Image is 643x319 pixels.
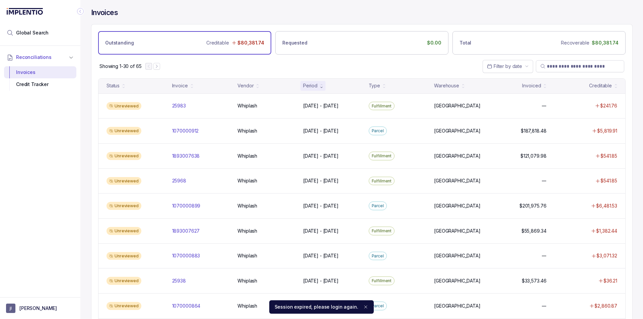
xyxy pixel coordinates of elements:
p: $201,975.76 [519,203,546,209]
p: $80,381.74 [237,39,264,46]
div: Collapse Icon [76,7,84,15]
p: Showing 1-30 of 65 [99,63,141,70]
p: [GEOGRAPHIC_DATA] [434,277,481,284]
p: — [542,252,547,259]
span: Global Search [16,29,49,36]
p: Whiplash [237,128,257,134]
div: Invoiced [522,82,541,89]
div: Unreviewed [106,277,141,285]
p: $55,869.34 [521,228,547,234]
p: Fulfillment [372,103,392,109]
div: Unreviewed [106,102,141,110]
p: $6,481.53 [596,203,617,209]
div: Unreviewed [106,177,141,185]
p: 1893007627 [172,228,200,234]
p: 25938 [172,277,186,284]
p: [GEOGRAPHIC_DATA] [434,177,481,184]
p: Whiplash [237,228,257,234]
p: 1070000912 [172,128,199,134]
div: Unreviewed [106,127,141,135]
p: Outstanding [105,39,134,46]
p: [GEOGRAPHIC_DATA] [434,128,481,134]
p: [DATE] - [DATE] [303,228,339,234]
p: Fulfillment [372,153,392,159]
div: Remaining page entries [99,63,141,70]
p: [DATE] - [DATE] [303,277,339,284]
p: 25968 [172,177,186,184]
div: Period [303,82,317,89]
p: Total [459,39,471,46]
div: Vendor [237,82,254,89]
p: Parcel [372,203,384,209]
p: $241.76 [600,102,617,109]
p: 1893007638 [172,153,200,159]
p: — [542,102,547,109]
p: Session expired, please login again. [275,304,358,310]
p: Creditable [206,39,229,46]
div: Unreviewed [106,227,141,235]
p: 25983 [172,102,186,109]
div: Credit Tracker [9,78,71,90]
p: $187,818.48 [521,128,546,134]
button: Reconciliations [4,50,76,65]
p: Requested [282,39,307,46]
div: Type [369,82,380,89]
p: [DATE] - [DATE] [303,177,339,184]
search: Date Range Picker [487,63,522,70]
p: Whiplash [237,102,257,109]
p: $5,819.91 [597,128,617,134]
div: Unreviewed [106,202,141,210]
p: — [542,177,547,184]
div: Unreviewed [106,252,141,260]
div: Warehouse [434,82,459,89]
p: $541.85 [600,153,617,159]
p: [DATE] - [DATE] [303,102,339,109]
p: [DATE] - [DATE] [303,128,339,134]
div: Creditable [589,82,612,89]
p: Fulfillment [372,228,392,234]
p: [DATE] - [DATE] [303,252,339,259]
p: 1070000883 [172,252,200,259]
p: Parcel [372,128,384,134]
p: [GEOGRAPHIC_DATA] [434,102,481,109]
span: Filter by date [494,63,522,69]
p: Fulfillment [372,277,392,284]
div: Status [106,82,120,89]
p: Whiplash [237,277,257,284]
p: $36.21 [603,277,617,284]
div: Invoice [172,82,188,89]
p: [GEOGRAPHIC_DATA] [434,153,481,159]
p: $3,071.32 [596,252,617,259]
p: Parcel [372,253,384,259]
p: [GEOGRAPHIC_DATA] [434,252,481,259]
p: Whiplash [237,203,257,209]
p: $33,573.46 [522,277,547,284]
h4: Invoices [91,8,118,17]
div: Unreviewed [106,152,141,160]
p: [GEOGRAPHIC_DATA] [434,203,481,209]
p: Fulfillment [372,178,392,184]
span: Reconciliations [16,54,52,61]
p: Whiplash [237,252,257,259]
p: $541.85 [600,177,617,184]
p: Whiplash [237,177,257,184]
p: $80,381.74 [592,39,619,46]
button: Date Range Picker [483,60,533,73]
p: Recoverable [561,39,589,46]
p: Whiplash [237,153,257,159]
button: Next Page [153,63,160,70]
p: $1,382.44 [596,228,617,234]
p: $0.00 [427,39,441,46]
div: Reconciliations [4,65,76,92]
p: [GEOGRAPHIC_DATA] [434,228,481,234]
p: [DATE] - [DATE] [303,203,339,209]
p: 1070000899 [172,203,201,209]
div: Invoices [9,66,71,78]
p: [DATE] - [DATE] [303,153,339,159]
p: $121,079.98 [520,153,546,159]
